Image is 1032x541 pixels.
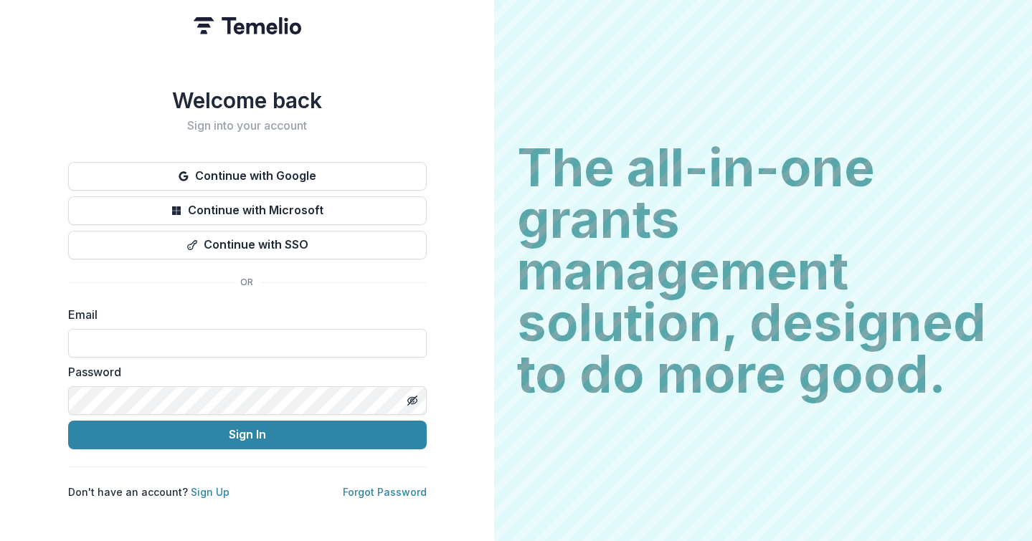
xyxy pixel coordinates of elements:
button: Continue with Microsoft [68,196,427,225]
img: Temelio [194,17,301,34]
a: Forgot Password [343,486,427,498]
label: Email [68,306,418,323]
label: Password [68,363,418,380]
button: Continue with SSO [68,231,427,259]
a: Sign Up [191,486,229,498]
h2: Sign into your account [68,119,427,133]
h1: Welcome back [68,87,427,113]
p: Don't have an account? [68,484,229,499]
button: Toggle password visibility [401,389,424,412]
button: Continue with Google [68,162,427,191]
button: Sign In [68,421,427,449]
